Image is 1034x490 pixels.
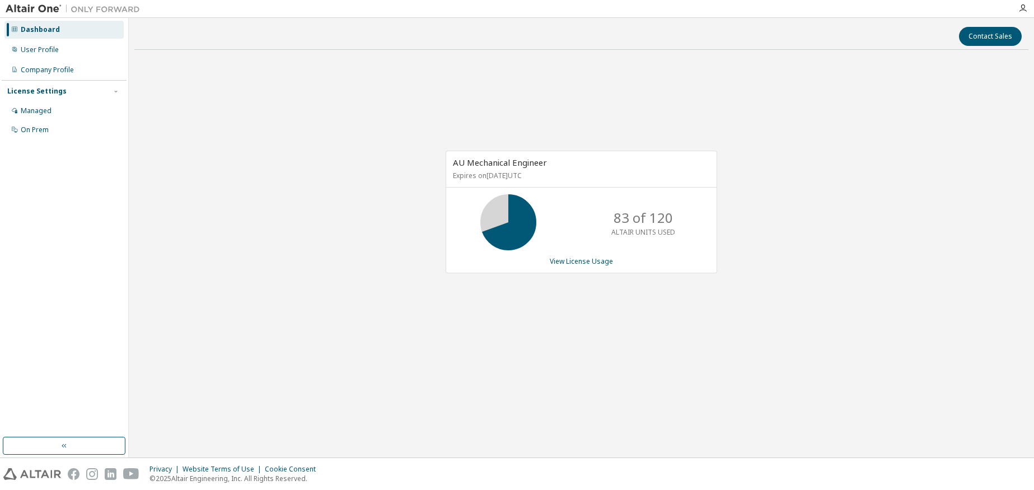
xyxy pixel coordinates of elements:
img: altair_logo.svg [3,468,61,480]
img: linkedin.svg [105,468,116,480]
img: facebook.svg [68,468,79,480]
img: instagram.svg [86,468,98,480]
p: ALTAIR UNITS USED [611,227,675,237]
img: Altair One [6,3,146,15]
div: Website Terms of Use [183,465,265,474]
a: View License Usage [550,256,613,266]
div: User Profile [21,45,59,54]
div: Cookie Consent [265,465,322,474]
p: Expires on [DATE] UTC [453,171,707,180]
span: AU Mechanical Engineer [453,157,547,168]
p: 83 of 120 [614,208,673,227]
div: On Prem [21,125,49,134]
div: Company Profile [21,66,74,74]
div: Privacy [149,465,183,474]
div: Dashboard [21,25,60,34]
div: Managed [21,106,52,115]
button: Contact Sales [959,27,1022,46]
div: License Settings [7,87,67,96]
img: youtube.svg [123,468,139,480]
p: © 2025 Altair Engineering, Inc. All Rights Reserved. [149,474,322,483]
